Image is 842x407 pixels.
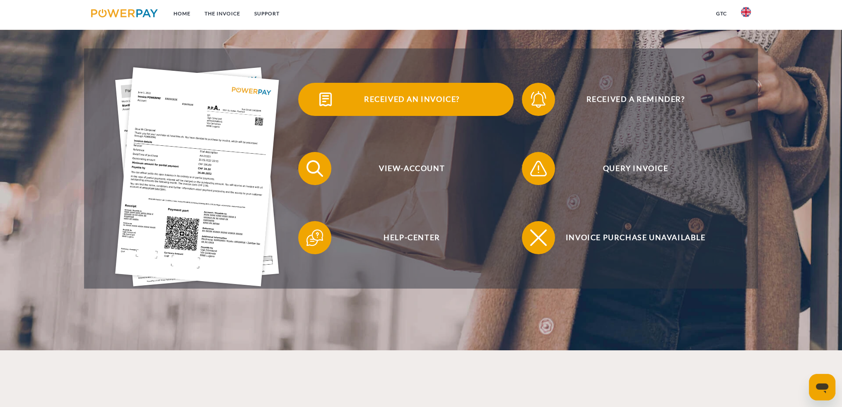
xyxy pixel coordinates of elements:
span: Invoice purchase unavailable [534,221,737,254]
a: Home [166,6,198,21]
span: Received a reminder? [534,83,737,116]
a: THE INVOICE [198,6,247,21]
span: Help-Center [310,221,513,254]
button: Received an invoice? [298,83,514,116]
span: Query Invoice [534,152,737,185]
img: qb_bell.svg [528,89,549,110]
img: qb_close.svg [528,227,549,248]
img: single_invoice_powerpay_en.jpg [116,67,280,287]
button: View-Account [298,152,514,185]
button: Help-Center [298,221,514,254]
a: Support [247,6,287,21]
a: GTC [709,6,734,21]
button: Received a reminder? [522,83,737,116]
img: qb_help.svg [304,227,325,248]
button: Invoice purchase unavailable [522,221,737,254]
span: View-Account [310,152,513,185]
iframe: Button to launch messaging window [809,374,835,400]
img: qb_bill.svg [315,89,336,110]
img: qb_warning.svg [528,158,549,179]
img: qb_search.svg [304,158,325,179]
span: Received an invoice? [310,83,513,116]
img: en [741,7,751,17]
img: logo-powerpay.svg [91,9,158,17]
button: Query Invoice [522,152,737,185]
